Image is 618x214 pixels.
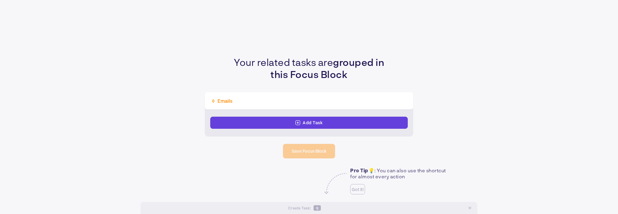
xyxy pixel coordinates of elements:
[350,167,368,173] strong: Pro Tip
[352,187,364,192] span: Got it!
[288,206,311,210] span: Create Task :
[271,56,384,80] strong: grouped in this Focus Block
[314,205,321,211] span: q
[283,144,335,158] button: Save Focus Block
[350,184,365,194] button: Got it!
[217,98,407,104] input: Name your "Focus block"
[303,120,323,125] div: Add Task
[234,56,384,80] p: Your related tasks are
[292,148,327,154] span: Save Focus Block
[350,167,446,179] span: 💡: You can also use the shortcut for almost every action
[324,172,347,195] img: tip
